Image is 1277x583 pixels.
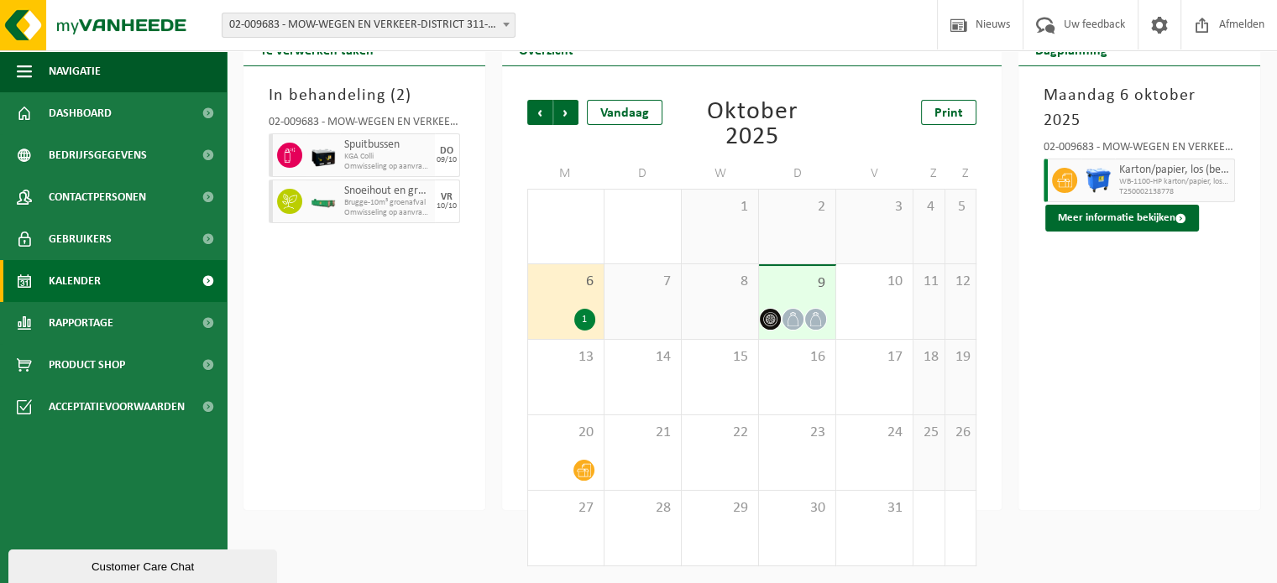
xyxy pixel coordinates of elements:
[767,274,827,293] span: 9
[344,162,431,172] span: Omwisseling op aanvraag (excl. voorrijkost)
[553,100,578,125] span: Volgende
[954,273,968,291] span: 12
[49,92,112,134] span: Dashboard
[845,499,904,518] span: 31
[49,176,146,218] span: Contactpersonen
[440,146,453,156] div: DO
[922,198,935,216] span: 4
[682,100,821,150] div: Oktober 2025
[1119,177,1230,187] span: WB-1100-HP karton/papier, los (bedrijven)
[690,499,750,518] span: 29
[690,348,750,367] span: 15
[934,107,963,120] span: Print
[845,198,904,216] span: 3
[344,208,431,218] span: Omwisseling op aanvraag
[613,348,673,367] span: 14
[396,87,406,104] span: 2
[222,13,516,38] span: 02-009683 - MOW-WEGEN EN VERKEER-DISTRICT 311-BRUGGE - 8000 BRUGGE, KONING ALBERT I LAAN 293
[1044,142,1235,159] div: 02-009683 - MOW-WEGEN EN VERKEER-DISTRICT 311-[GEOGRAPHIC_DATA] - [GEOGRAPHIC_DATA]
[767,348,827,367] span: 16
[767,198,827,216] span: 2
[536,424,595,442] span: 20
[437,202,457,211] div: 10/10
[527,100,552,125] span: Vorige
[49,386,185,428] span: Acceptatievoorwaarden
[913,159,945,189] td: Z
[49,134,147,176] span: Bedrijfsgegevens
[536,348,595,367] span: 13
[954,348,968,367] span: 19
[587,100,662,125] div: Vandaag
[269,83,460,108] h3: In behandeling ( )
[222,13,515,37] span: 02-009683 - MOW-WEGEN EN VERKEER-DISTRICT 311-BRUGGE - 8000 BRUGGE, KONING ALBERT I LAAN 293
[344,138,431,152] span: Spuitbussen
[49,218,112,260] span: Gebruikers
[767,424,827,442] span: 23
[344,185,431,198] span: Snoeihout en groenafval Ø < 12 cm
[344,152,431,162] span: KGA Colli
[49,344,125,386] span: Product Shop
[1086,168,1111,193] img: WB-1100-HPE-BE-01
[269,117,460,133] div: 02-009683 - MOW-WEGEN EN VERKEER-DISTRICT 311-[GEOGRAPHIC_DATA] - [GEOGRAPHIC_DATA]
[49,260,101,302] span: Kalender
[845,273,904,291] span: 10
[922,273,935,291] span: 11
[344,198,431,208] span: Brugge-10m³ groenafval
[845,348,904,367] span: 17
[690,273,750,291] span: 8
[836,159,913,189] td: V
[49,302,113,344] span: Rapportage
[690,198,750,216] span: 1
[1044,83,1235,133] h3: Maandag 6 oktober 2025
[574,309,595,331] div: 1
[441,192,453,202] div: VR
[536,499,595,518] span: 27
[311,143,336,168] img: PB-LB-0680-HPE-BK-11
[1045,205,1199,232] button: Meer informatie bekijken
[945,159,977,189] td: Z
[767,499,827,518] span: 30
[8,546,280,583] iframe: chat widget
[536,273,595,291] span: 6
[759,159,836,189] td: D
[613,499,673,518] span: 28
[682,159,759,189] td: W
[845,424,904,442] span: 24
[311,195,336,208] img: HK-XC-10-GN-00
[921,100,976,125] a: Print
[49,50,101,92] span: Navigatie
[604,159,682,189] td: D
[954,424,968,442] span: 26
[1119,187,1230,197] span: T250002138778
[922,348,935,367] span: 18
[690,424,750,442] span: 22
[613,424,673,442] span: 21
[922,424,935,442] span: 25
[527,159,604,189] td: M
[1119,164,1230,177] span: Karton/papier, los (bedrijven)
[437,156,457,164] div: 09/10
[613,273,673,291] span: 7
[954,198,968,216] span: 5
